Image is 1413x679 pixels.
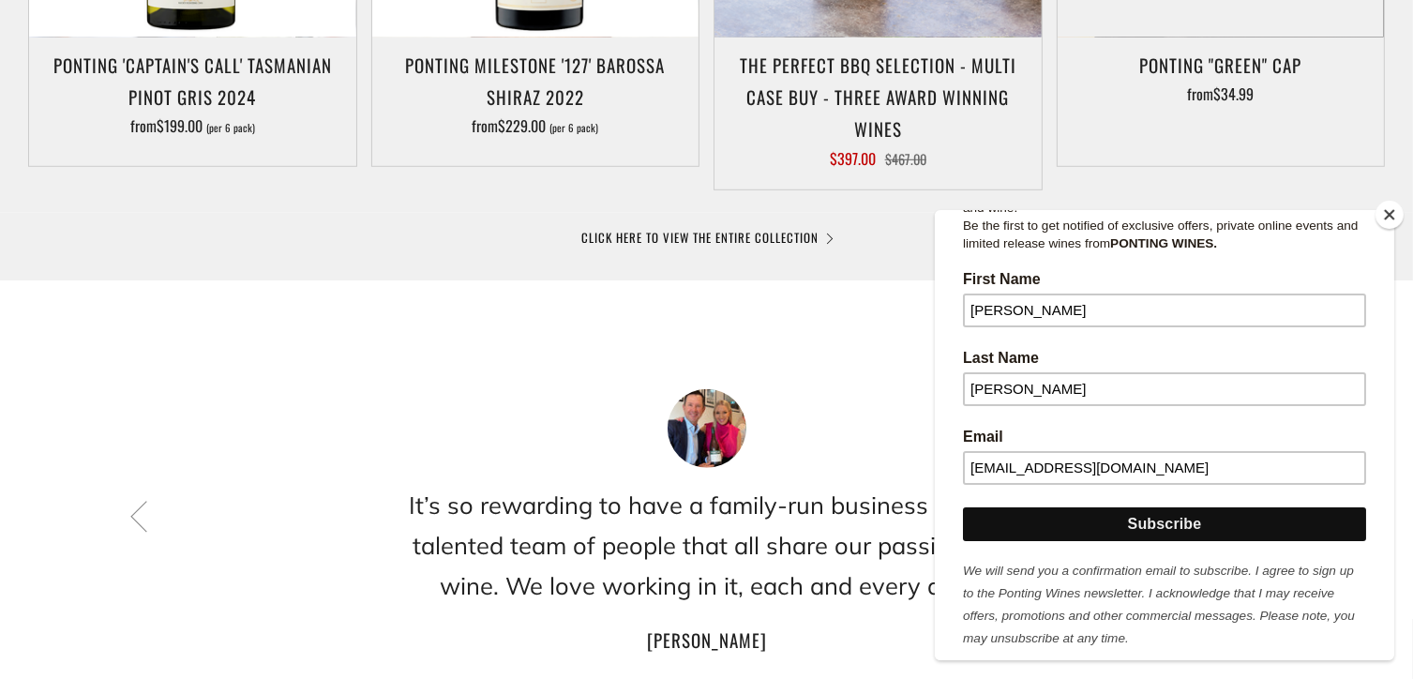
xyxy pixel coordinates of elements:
[472,114,598,137] span: from
[1213,83,1254,105] span: $34.99
[1375,201,1404,229] button: Close
[175,344,282,358] strong: PONTING WINES.
[28,458,431,480] label: Last Name
[38,49,347,113] h3: Ponting 'Captain's Call' Tasmanian Pinot Gris 2024
[1058,49,1385,143] a: Ponting "Green" Cap from$34.99
[46,273,185,287] strong: $25 off your first order.
[388,624,1026,656] h4: [PERSON_NAME]
[29,49,356,143] a: Ponting 'Captain's Call' Tasmanian Pinot Gris 2024 from$199.00 (per 6 pack)
[830,147,876,170] span: $397.00
[28,253,431,289] p: Join [PERSON_NAME]'s team at and as a welcome, get
[28,324,431,360] p: Be the first to get notified of exclusive offers, private online events and limited release wines...
[382,49,690,113] h3: Ponting Milestone '127' Barossa Shiraz 2022
[1067,49,1375,81] h3: Ponting "Green" Cap
[549,123,598,133] span: (per 6 pack)
[130,114,255,137] span: from
[1187,83,1254,105] span: from
[885,149,926,169] span: $467.00
[582,228,832,247] a: CLICK HERE TO VIEW THE ENTIRE COLLECTION
[498,114,546,137] span: $229.00
[388,485,1026,607] h2: It’s so rewarding to have a family-run business with a talented team of people that all share our...
[28,536,431,559] label: Email
[28,379,431,401] label: First Name
[157,114,203,137] span: $199.00
[372,49,699,143] a: Ponting Milestone '127' Barossa Shiraz 2022 from$229.00 (per 6 pack)
[724,49,1032,145] h3: The perfect BBQ selection - MULTI CASE BUY - Three award winning wines
[28,615,431,649] input: Subscribe
[145,219,314,239] strong: JOIN THE FIRST XI
[215,255,318,269] strong: PONTING WINES
[714,49,1042,166] a: The perfect BBQ selection - MULTI CASE BUY - Three award winning wines $397.00 $467.00
[28,289,431,324] p: Hear [PERSON_NAME]'s commentary on the world of cricket, sport and wine.
[206,123,255,133] span: (per 6 pack)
